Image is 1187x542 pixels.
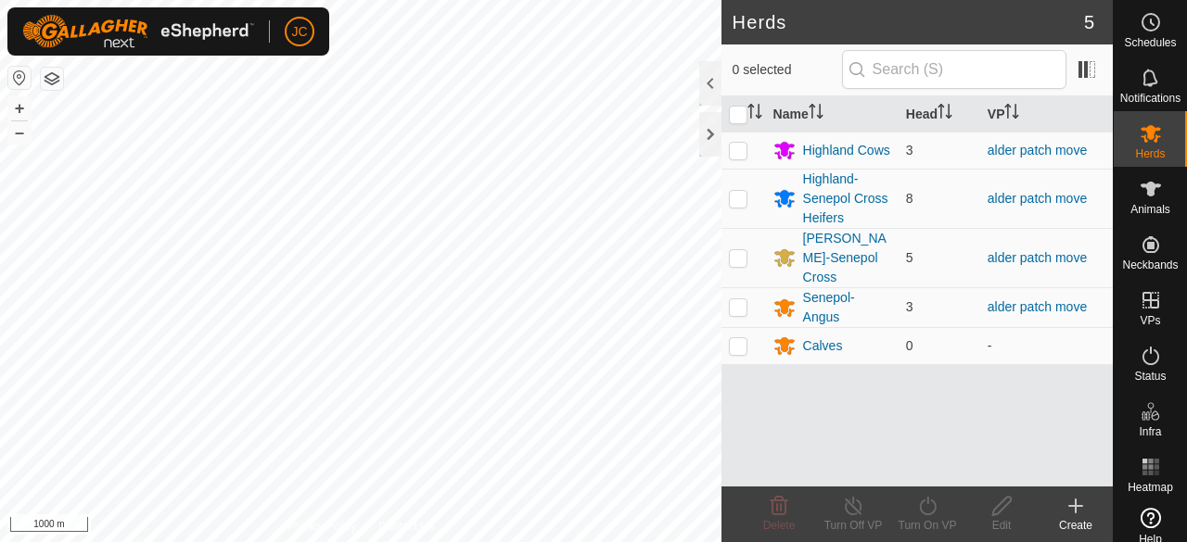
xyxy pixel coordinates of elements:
[1140,315,1160,326] span: VPs
[1134,371,1166,382] span: Status
[1124,37,1176,48] span: Schedules
[803,336,843,356] div: Calves
[809,107,823,121] p-sorticon: Activate to sort
[816,517,890,534] div: Turn Off VP
[8,121,31,144] button: –
[906,143,913,158] span: 3
[1084,8,1094,36] span: 5
[988,299,1087,314] a: alder patch move
[8,67,31,89] button: Reset Map
[291,22,307,42] span: JC
[988,143,1087,158] a: alder patch move
[842,50,1066,89] input: Search (S)
[733,11,1084,33] h2: Herds
[906,338,913,353] span: 0
[906,191,913,206] span: 8
[41,68,63,90] button: Map Layers
[803,170,891,228] div: Highland-Senepol Cross Heifers
[287,518,357,535] a: Privacy Policy
[22,15,254,48] img: Gallagher Logo
[803,229,891,287] div: [PERSON_NAME]-Senepol Cross
[803,141,890,160] div: Highland Cows
[378,518,433,535] a: Contact Us
[890,517,964,534] div: Turn On VP
[733,60,842,80] span: 0 selected
[938,107,952,121] p-sorticon: Activate to sort
[763,519,796,532] span: Delete
[899,96,980,132] th: Head
[1135,148,1165,159] span: Herds
[980,96,1113,132] th: VP
[1122,259,1178,271] span: Neckbands
[747,107,762,121] p-sorticon: Activate to sort
[964,517,1039,534] div: Edit
[766,96,899,132] th: Name
[988,191,1087,206] a: alder patch move
[1139,426,1161,437] span: Infra
[1120,93,1181,104] span: Notifications
[1130,204,1170,215] span: Animals
[8,97,31,120] button: +
[1128,482,1173,493] span: Heatmap
[906,250,913,265] span: 5
[1039,517,1113,534] div: Create
[1004,107,1019,121] p-sorticon: Activate to sort
[906,299,913,314] span: 3
[803,288,891,327] div: Senepol-Angus
[988,250,1087,265] a: alder patch move
[980,327,1113,364] td: -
